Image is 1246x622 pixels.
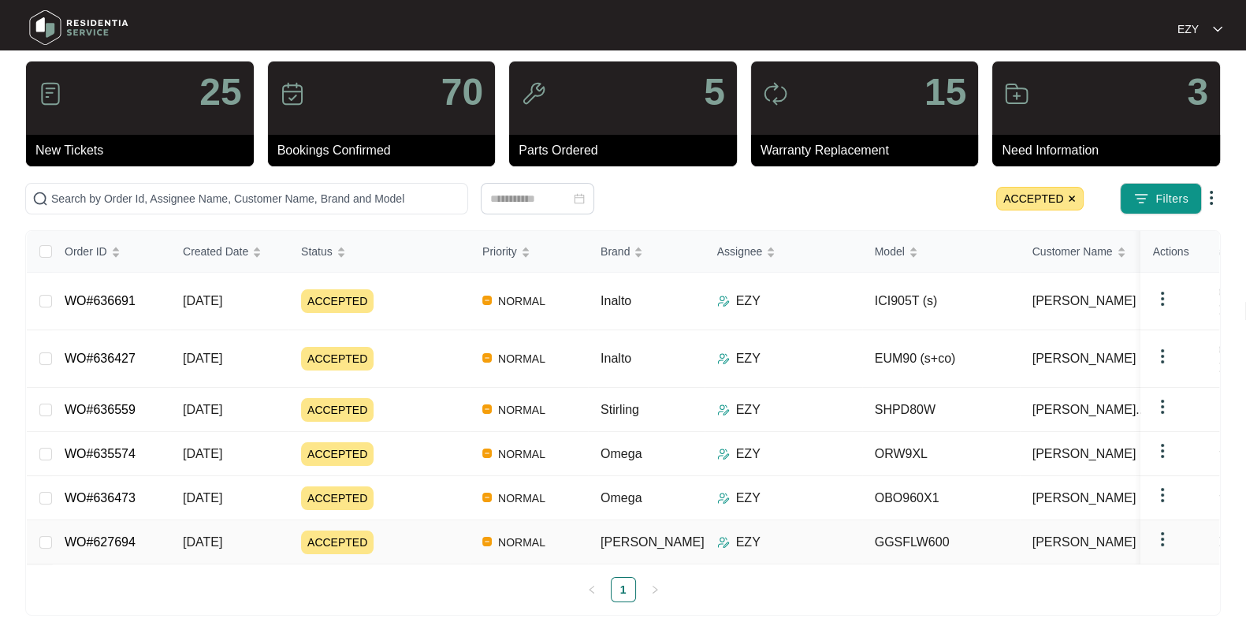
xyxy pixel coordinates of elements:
[717,492,730,505] img: Assigner Icon
[717,404,730,416] img: Assigner Icon
[52,231,170,273] th: Order ID
[717,536,730,549] img: Assigner Icon
[1153,530,1172,549] img: dropdown arrow
[579,577,604,602] button: left
[183,491,222,505] span: [DATE]
[301,398,374,422] span: ACCEPTED
[1213,25,1222,33] img: dropdown arrow
[1177,21,1199,37] p: EZY
[482,449,492,458] img: Vercel Logo
[183,352,222,365] span: [DATE]
[1032,400,1147,419] span: [PERSON_NAME]...
[492,489,552,508] span: NORMAL
[601,535,705,549] span: [PERSON_NAME]
[492,400,552,419] span: NORMAL
[492,445,552,464] span: NORMAL
[280,81,305,106] img: icon
[862,432,1020,476] td: ORW9XL
[736,400,761,419] p: EZY
[601,447,642,460] span: Omega
[996,187,1084,210] span: ACCEPTED
[763,81,788,106] img: icon
[717,352,730,365] img: Assigner Icon
[862,476,1020,520] td: OBO960X1
[761,141,979,160] p: Warranty Replacement
[705,231,862,273] th: Assignee
[1153,347,1172,366] img: dropdown arrow
[587,585,597,594] span: left
[65,447,136,460] a: WO#635574
[875,243,905,260] span: Model
[482,404,492,414] img: Vercel Logo
[736,533,761,552] p: EZY
[1032,445,1136,464] span: [PERSON_NAME]
[924,73,966,111] p: 15
[482,353,492,363] img: Vercel Logo
[35,141,254,160] p: New Tickets
[301,486,374,510] span: ACCEPTED
[1153,397,1172,416] img: dropdown arrow
[601,403,639,416] span: Stirling
[601,243,630,260] span: Brand
[470,231,588,273] th: Priority
[1032,533,1136,552] span: [PERSON_NAME]
[1032,349,1136,368] span: [PERSON_NAME]
[579,577,604,602] li: Previous Page
[492,292,552,311] span: NORMAL
[65,294,136,307] a: WO#636691
[736,489,761,508] p: EZY
[1020,231,1177,273] th: Customer Name
[1002,141,1220,160] p: Need Information
[642,577,668,602] li: Next Page
[301,289,374,313] span: ACCEPTED
[1153,441,1172,460] img: dropdown arrow
[51,190,461,207] input: Search by Order Id, Assignee Name, Customer Name, Brand and Model
[277,141,496,160] p: Bookings Confirmed
[183,294,222,307] span: [DATE]
[482,243,517,260] span: Priority
[650,585,660,594] span: right
[65,243,107,260] span: Order ID
[736,292,761,311] p: EZY
[183,447,222,460] span: [DATE]
[482,296,492,305] img: Vercel Logo
[65,352,136,365] a: WO#636427
[183,535,222,549] span: [DATE]
[862,273,1020,330] td: ICI905T (s)
[1155,191,1188,207] span: Filters
[492,533,552,552] span: NORMAL
[717,295,730,307] img: Assigner Icon
[183,243,248,260] span: Created Date
[288,231,470,273] th: Status
[65,535,136,549] a: WO#627694
[301,243,333,260] span: Status
[704,73,725,111] p: 5
[1032,243,1113,260] span: Customer Name
[862,520,1020,564] td: GGSFLW600
[519,141,737,160] p: Parts Ordered
[65,491,136,505] a: WO#636473
[1153,486,1172,505] img: dropdown arrow
[862,330,1020,388] td: EUM90 (s+co)
[183,403,222,416] span: [DATE]
[301,531,374,554] span: ACCEPTED
[482,493,492,502] img: Vercel Logo
[717,243,763,260] span: Assignee
[736,349,761,368] p: EZY
[65,403,136,416] a: WO#636559
[1153,289,1172,308] img: dropdown arrow
[521,81,546,106] img: icon
[1202,188,1221,207] img: dropdown arrow
[862,231,1020,273] th: Model
[612,578,635,602] a: 1
[642,577,668,602] button: right
[588,231,705,273] th: Brand
[717,448,730,460] img: Assigner Icon
[1120,183,1202,214] button: filter iconFilters
[441,73,483,111] p: 70
[301,442,374,466] span: ACCEPTED
[1133,191,1149,207] img: filter icon
[1067,194,1077,203] img: close icon
[736,445,761,464] p: EZY
[1187,73,1208,111] p: 3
